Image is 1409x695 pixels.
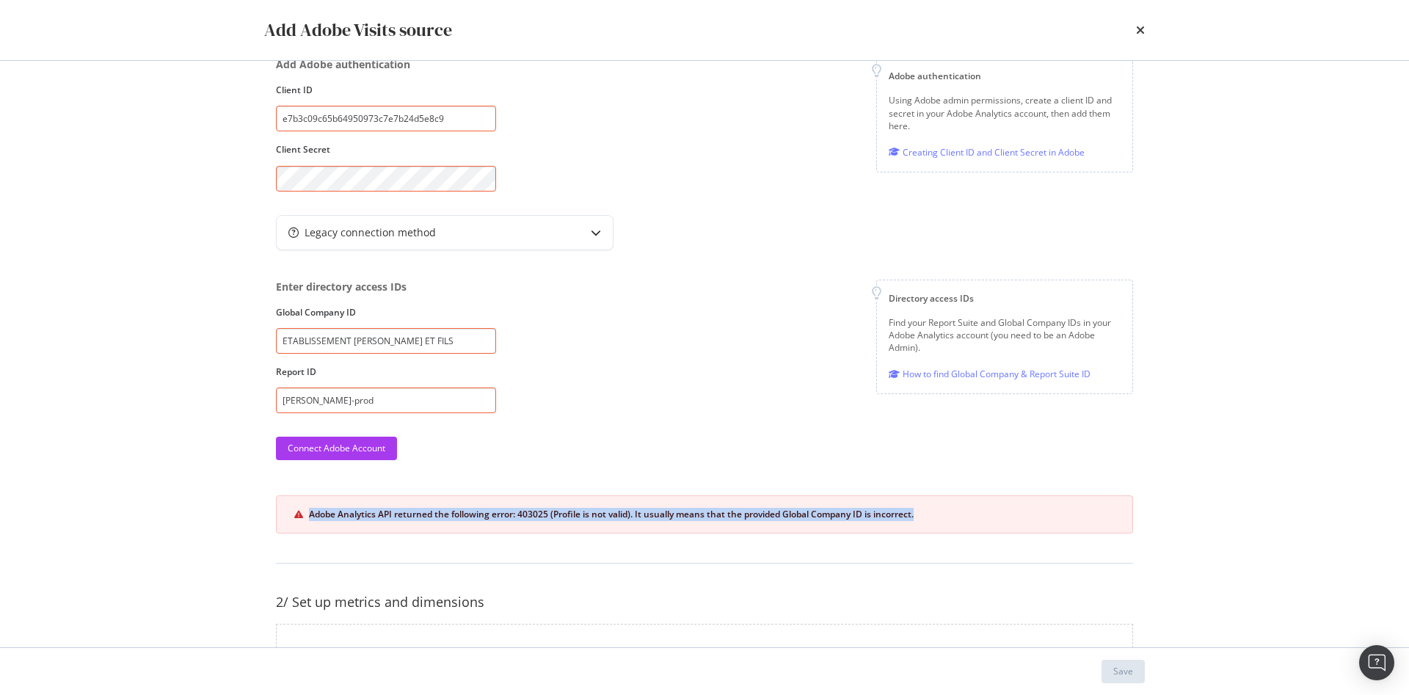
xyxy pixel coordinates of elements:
[889,316,1121,354] div: Find your Report Suite and Global Company IDs in your Adobe Analytics account (you need to be an ...
[1102,660,1145,683] button: Save
[276,437,397,460] button: Connect Adobe Account
[23,38,35,50] img: website_grey.svg
[276,593,1133,612] div: 2/ Set up metrics and dimensions
[889,94,1121,131] div: Using Adobe admin permissions, create a client ID and secret in your Adobe Analytics account, the...
[276,57,496,72] div: Add Adobe authentication
[276,143,496,156] label: Client Secret
[1113,665,1133,677] div: Save
[276,280,496,294] div: Enter directory access IDs
[23,23,35,35] img: logo_orange.svg
[276,365,496,378] label: Report ID
[889,292,1121,305] div: Directory access IDs
[309,508,1115,521] div: Adobe Analytics API returned the following error: 403025 (Profile is not valid). It usually means...
[276,495,1133,534] div: danger banner
[185,87,222,96] div: Mots-clés
[889,70,1121,82] div: Adobe authentication
[61,85,73,97] img: tab_domain_overview_orange.svg
[288,442,385,454] div: Connect Adobe Account
[305,225,436,240] div: Legacy connection method
[264,18,452,43] div: Add Adobe Visits source
[889,366,1091,382] a: How to find Global Company & Report Suite ID
[38,38,166,50] div: Domaine: [DOMAIN_NAME]
[276,84,496,96] label: Client ID
[1359,645,1394,680] div: Open Intercom Messenger
[1136,18,1145,43] div: times
[276,306,496,319] label: Global Company ID
[77,87,113,96] div: Domaine
[41,23,72,35] div: v 4.0.25
[889,145,1085,160] a: Creating Client ID and Client Secret in Adobe
[169,85,181,97] img: tab_keywords_by_traffic_grey.svg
